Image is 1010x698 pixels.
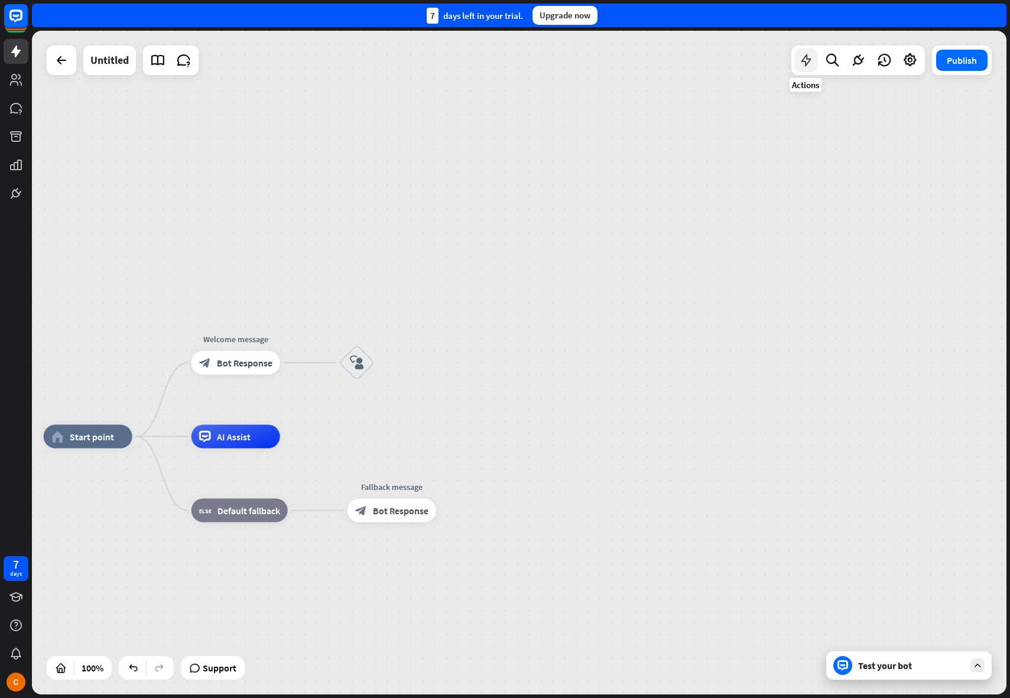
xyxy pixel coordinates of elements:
[936,50,988,71] button: Publish
[339,481,445,493] div: Fallback message
[373,505,428,517] span: Bot Response
[90,46,129,75] div: Untitled
[532,6,597,25] div: Upgrade now
[183,333,289,345] div: Welcome message
[51,431,64,443] i: home_2
[858,660,964,671] div: Test your bot
[9,5,45,40] button: Open LiveChat chat widget
[199,357,211,369] i: block_bot_response
[350,356,364,370] i: block_user_input
[78,658,107,677] div: 100%
[203,658,236,677] span: Support
[4,556,28,581] a: 7 days
[199,505,212,517] i: block_fallback
[217,505,280,517] span: Default fallback
[13,559,19,570] div: 7
[355,505,367,517] i: block_bot_response
[217,357,272,369] span: Bot Response
[217,431,251,443] span: AI Assist
[427,8,439,24] div: 7
[427,8,523,24] div: days left in your trial.
[70,431,114,443] span: Start point
[10,570,22,578] div: days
